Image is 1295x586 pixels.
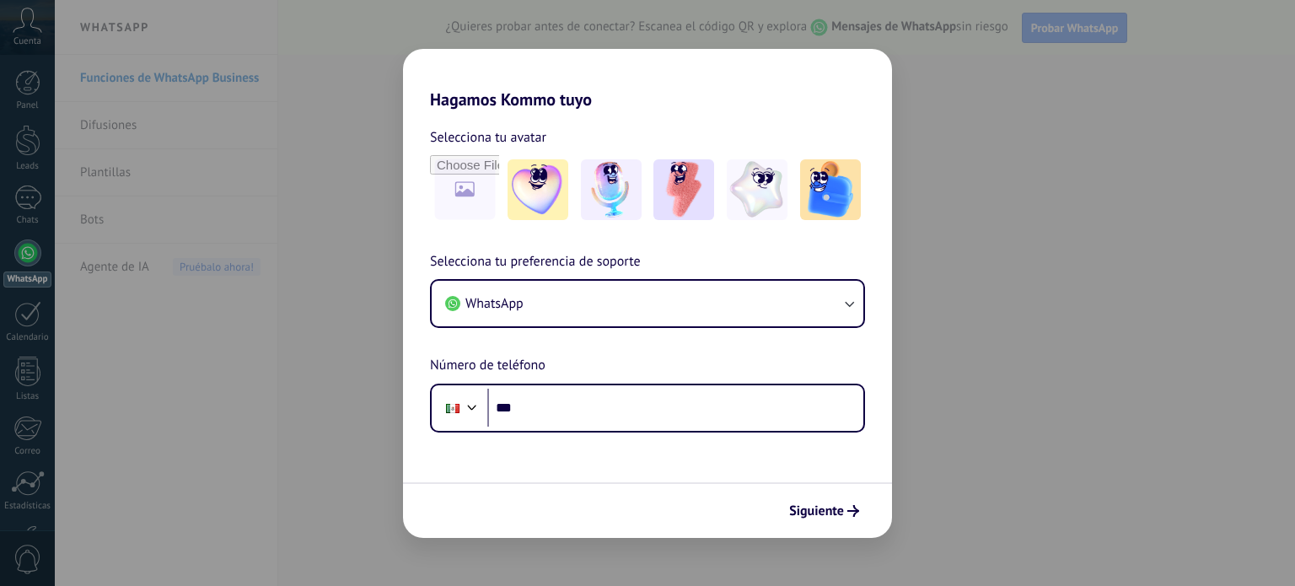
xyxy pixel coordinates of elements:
[581,159,642,220] img: -2.jpeg
[403,49,892,110] h2: Hagamos Kommo tuyo
[437,390,469,426] div: Mexico: + 52
[653,159,714,220] img: -3.jpeg
[800,159,861,220] img: -5.jpeg
[430,251,641,273] span: Selecciona tu preferencia de soporte
[508,159,568,220] img: -1.jpeg
[430,126,546,148] span: Selecciona tu avatar
[465,295,524,312] span: WhatsApp
[727,159,787,220] img: -4.jpeg
[782,497,867,525] button: Siguiente
[432,281,863,326] button: WhatsApp
[430,355,545,377] span: Número de teléfono
[789,505,844,517] span: Siguiente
